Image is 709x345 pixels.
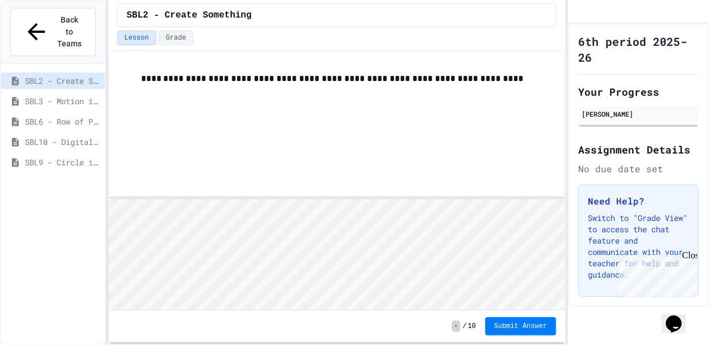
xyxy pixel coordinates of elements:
[463,322,467,331] span: /
[5,5,78,72] div: Chat with us now!Close
[588,194,689,208] h3: Need Help?
[25,136,100,148] span: SBL10 - Digital Story
[56,14,83,50] span: Back to Teams
[494,322,548,331] span: Submit Answer
[485,317,557,335] button: Submit Answer
[25,156,100,168] span: SBL9 - Circle in Square Code
[468,322,476,331] span: 10
[159,31,194,45] button: Grade
[582,109,695,119] div: [PERSON_NAME]
[109,199,566,310] iframe: Snap! Programming Environment
[615,250,698,299] iframe: chat widget
[661,300,698,334] iframe: chat widget
[10,8,96,56] button: Back to Teams
[25,95,100,107] span: SBL3 - Motion in Snap!
[588,212,689,280] p: Switch to "Grade View" to access the chat feature and communicate with your teacher for help and ...
[127,8,252,22] span: SBL2 - Create Something
[25,116,100,127] span: SBL6 - Row of Polygons
[452,321,460,332] span: -
[25,75,100,87] span: SBL2 - Create Something
[578,162,699,176] div: No due date set
[117,31,156,45] button: Lesson
[578,84,699,100] h2: Your Progress
[578,33,699,65] h1: 6th period 2025-26
[578,142,699,157] h2: Assignment Details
